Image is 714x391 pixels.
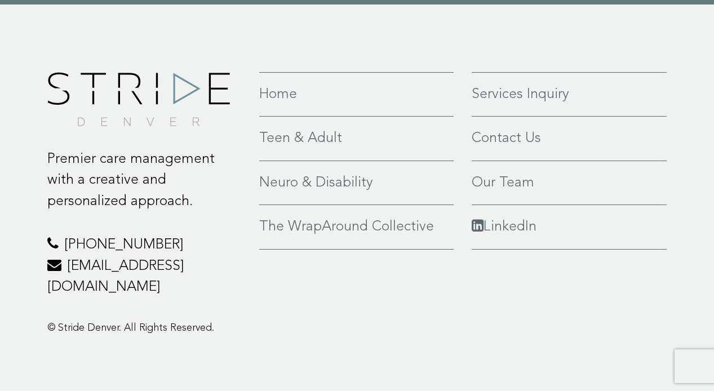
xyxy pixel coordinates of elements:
[259,84,454,105] a: Home
[47,234,243,298] p: [PHONE_NUMBER] [EMAIL_ADDRESS][DOMAIN_NAME]
[259,216,454,238] a: The WrapAround Collective
[47,72,230,126] img: footer-logo.png
[472,128,667,149] a: Contact Us
[259,172,454,194] a: Neuro & Disability
[472,172,667,194] a: Our Team
[47,149,243,212] p: Premier care management with a creative and personalized approach.
[472,84,667,105] a: Services Inquiry
[259,128,454,149] a: Teen & Adult
[472,216,667,238] a: LinkedIn
[47,323,214,333] span: © Stride Denver. All Rights Reserved.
